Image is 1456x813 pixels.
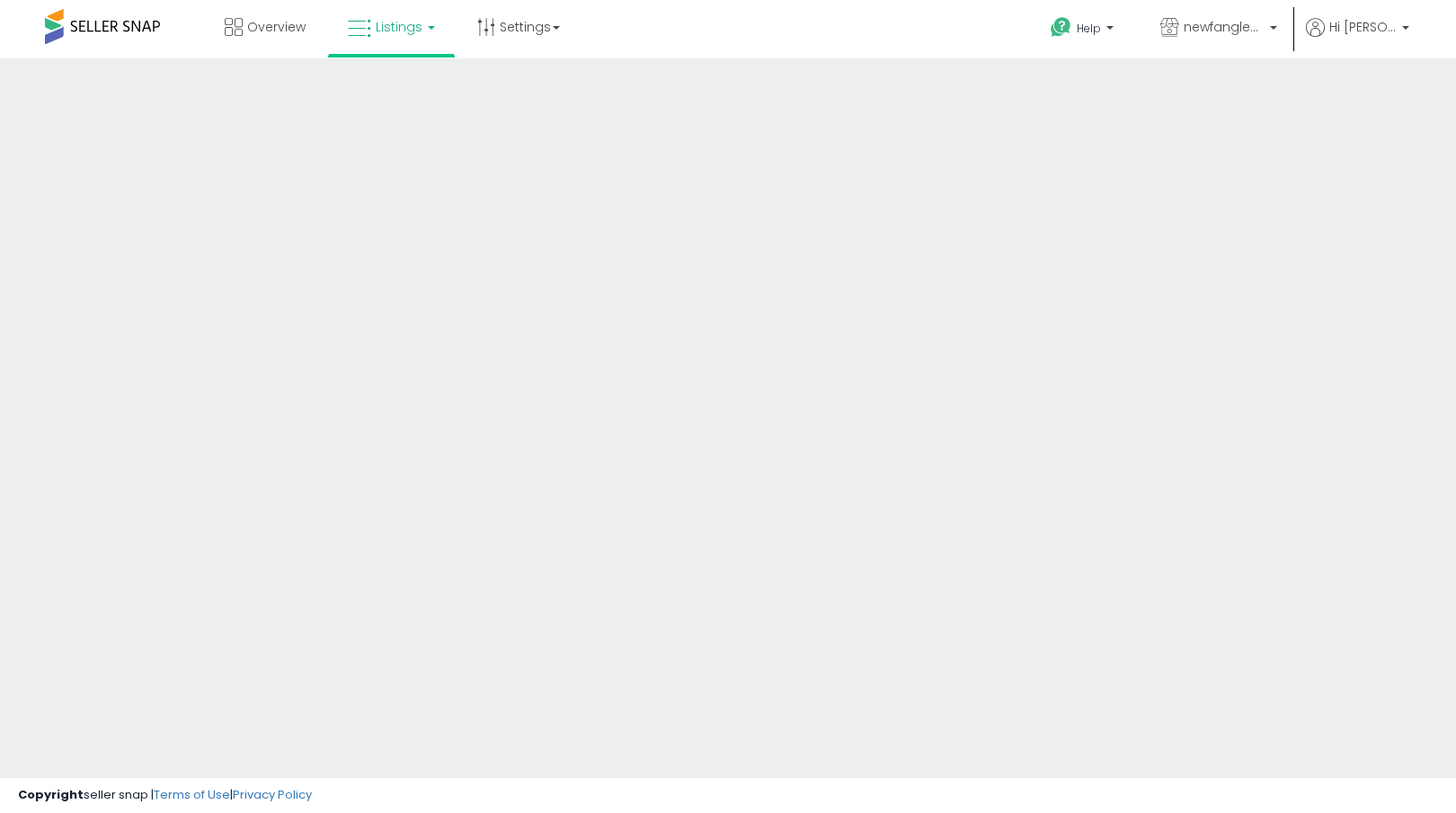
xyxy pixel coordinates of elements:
[18,787,312,804] div: seller snap | |
[233,786,312,803] a: Privacy Policy
[376,18,422,36] span: Listings
[1306,18,1409,58] a: Hi [PERSON_NAME]
[1329,18,1397,36] span: Hi [PERSON_NAME]
[1050,16,1072,39] i: Get Help
[1077,21,1101,36] span: Help
[1036,3,1132,58] a: Help
[18,786,84,803] strong: Copyright
[154,786,230,803] a: Terms of Use
[247,18,306,36] span: Overview
[1184,18,1265,36] span: newfangled networks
